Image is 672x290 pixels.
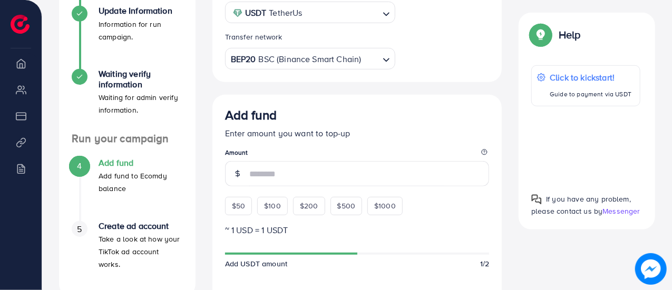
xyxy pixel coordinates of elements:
[99,221,183,231] h4: Create ad account
[225,127,490,139] p: Enter amount you want to top-up
[59,132,196,145] h4: Run your campaign
[635,253,667,285] img: image
[602,206,640,216] span: Messenger
[225,2,396,23] div: Search for option
[225,48,396,69] div: Search for option
[531,194,542,205] img: Popup guide
[59,221,196,284] li: Create ad account
[550,88,631,101] p: Guide to payment via USDT
[300,201,318,211] span: $200
[374,201,396,211] span: $1000
[225,107,277,123] h3: Add fund
[77,223,82,235] span: 5
[550,71,631,84] p: Click to kickstart!
[77,160,82,172] span: 4
[232,201,245,211] span: $50
[99,169,183,195] p: Add fund to Ecomdy balance
[59,158,196,221] li: Add fund
[245,5,267,21] strong: USDT
[559,28,581,41] p: Help
[225,224,490,236] p: ~ 1 USD = 1 USDT
[531,25,550,44] img: Popup guide
[259,52,362,67] span: BSC (Binance Smart Chain)
[306,5,379,21] input: Search for option
[231,52,256,67] strong: BEP20
[99,18,183,43] p: Information for run campaign.
[99,233,183,271] p: Take a look at how your TikTok ad account works.
[225,32,283,42] label: Transfer network
[264,201,281,211] span: $100
[59,6,196,69] li: Update Information
[59,69,196,132] li: Waiting verify information
[480,258,489,269] span: 1/2
[11,15,30,34] img: logo
[233,8,242,18] img: coin
[225,148,490,161] legend: Amount
[99,6,183,16] h4: Update Information
[337,201,356,211] span: $500
[531,194,631,216] span: If you have any problem, please contact us by
[225,258,287,269] span: Add USDT amount
[269,5,302,21] span: TetherUs
[363,51,379,67] input: Search for option
[99,91,183,116] p: Waiting for admin verify information.
[99,158,183,168] h4: Add fund
[99,69,183,89] h4: Waiting verify information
